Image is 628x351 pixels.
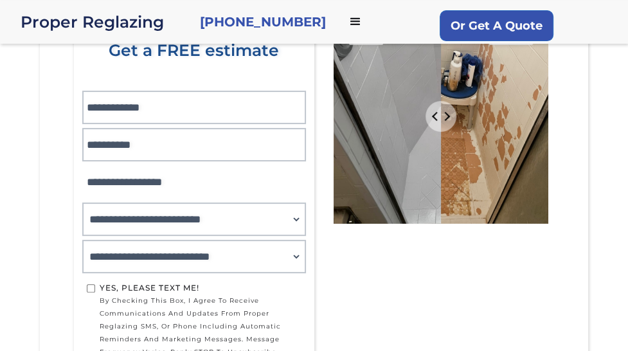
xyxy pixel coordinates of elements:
input: Yes, Please text me!by checking this box, I agree to receive communications and updates from Prop... [87,284,95,292]
a: home [21,13,190,31]
div: Get a FREE estimate [87,41,301,95]
div: Yes, Please text me! [100,282,301,294]
a: [PHONE_NUMBER] [200,13,326,31]
div: menu [336,3,375,41]
div: Proper Reglazing [21,13,190,31]
a: Or Get A Quote [440,10,553,41]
